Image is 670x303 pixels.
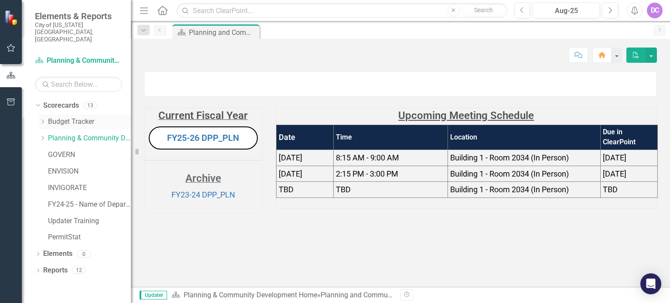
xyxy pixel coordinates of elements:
[185,172,221,184] strong: Archive
[43,266,68,276] a: Reports
[35,21,122,43] small: City of [US_STATE][GEOGRAPHIC_DATA], [GEOGRAPHIC_DATA]
[336,133,352,141] strong: Time
[48,133,131,143] a: Planning & Community Development Home
[167,133,239,143] a: FY25-26 DPP_PLN
[336,185,351,194] span: TBD
[640,273,661,294] div: Open Intercom Messenger
[72,267,86,274] div: 12
[43,249,72,259] a: Elements
[603,169,626,178] span: [DATE]
[321,291,441,299] div: Planning and Community Development
[48,117,131,127] a: Budget Tracker
[279,169,302,178] span: [DATE]
[83,102,97,109] div: 13
[48,216,131,226] a: Updater Training
[189,27,257,38] div: Planning and Community Development
[603,128,636,146] strong: Due in ClearPoint
[48,183,131,193] a: INVIGORATE
[336,169,398,178] span: 2:15 PM - 3:00 PM
[450,153,569,162] span: Building 1 - Room 2034 (In Person)
[474,7,493,14] span: Search
[171,190,235,199] a: FY23-24 DPP_PLN
[48,167,131,177] a: ENVISION
[35,77,122,92] input: Search Below...
[48,232,131,242] a: PermitStat
[450,133,477,141] strong: Location
[279,185,294,194] span: TBD
[149,126,258,150] button: FY25-26 DPP_PLN
[43,101,79,111] a: Scorecards
[48,150,131,160] a: GOVERN
[336,153,399,162] span: 8:15 AM - 9:00 AM
[450,185,569,194] span: Building 1 - Room 2034 (In Person)
[533,3,600,18] button: Aug-25
[35,11,122,21] span: Elements & Reports
[279,133,295,142] strong: Date
[398,109,534,122] strong: Upcoming Meeting Schedule
[171,290,394,300] div: »
[647,3,663,18] button: DC
[48,200,131,210] a: FY24-25 - Name of Department
[462,4,506,17] button: Search
[35,56,122,66] a: Planning & Community Development Home
[158,109,248,122] strong: Current Fiscal Year
[279,153,302,162] span: [DATE]
[177,3,507,18] input: Search ClearPoint...
[536,6,597,16] div: Aug-25
[603,185,618,194] span: TBD
[140,291,167,300] span: Updater
[603,153,626,162] span: [DATE]
[184,291,317,299] a: Planning & Community Development Home
[4,10,20,25] img: ClearPoint Strategy
[77,250,91,258] div: 0
[450,169,569,178] span: Building 1 - Room 2034 (In Person)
